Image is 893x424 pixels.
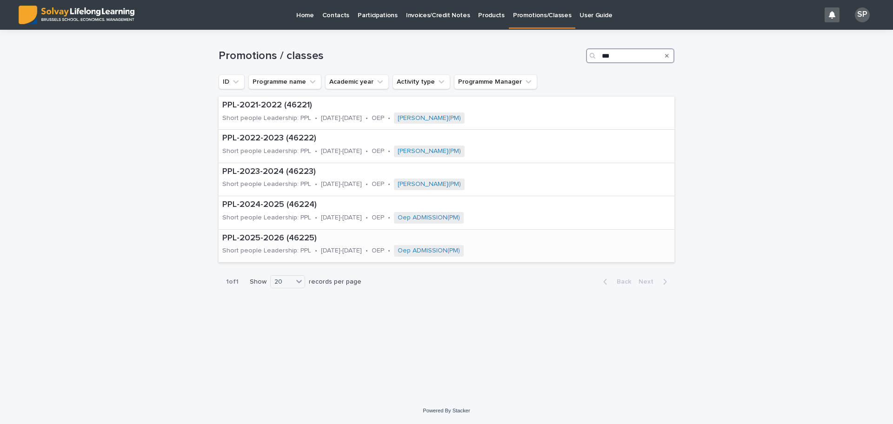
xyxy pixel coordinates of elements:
p: • [366,147,368,155]
a: Oep ADMISSION(PM) [398,247,460,255]
p: • [315,247,317,255]
p: • [388,180,390,188]
p: PPL-2021-2022 (46221) [222,100,556,111]
button: Programme name [248,74,321,89]
p: Short people Leadership: PPL [222,247,311,255]
h1: Promotions / classes [219,49,582,63]
p: • [388,114,390,122]
a: Powered By Stacker [423,408,470,413]
p: records per page [309,278,361,286]
p: Short people Leadership: PPL [222,180,311,188]
input: Search [586,48,674,63]
p: [DATE]-[DATE] [321,180,362,188]
a: PPL-2025-2026 (46225)Short people Leadership: PPL•[DATE]-[DATE]•OEP•Oep ADMISSION(PM) [219,230,674,263]
a: PPL-2022-2023 (46222)Short people Leadership: PPL•[DATE]-[DATE]•OEP•[PERSON_NAME](PM) [219,130,674,163]
button: Programme Manager [454,74,537,89]
a: PPL-2024-2025 (46224)Short people Leadership: PPL•[DATE]-[DATE]•OEP•Oep ADMISSION(PM) [219,196,674,229]
a: PPL-2021-2022 (46221)Short people Leadership: PPL•[DATE]-[DATE]•OEP•[PERSON_NAME](PM) [219,97,674,130]
p: Show [250,278,267,286]
p: PPL-2024-2025 (46224) [222,200,560,210]
img: ED0IkcNQHGZZMpCVrDht [19,6,134,24]
button: Next [635,278,674,286]
p: • [315,147,317,155]
p: • [315,114,317,122]
p: Short people Leadership: PPL [222,214,311,222]
p: • [388,147,390,155]
button: ID [219,74,245,89]
a: Oep ADMISSION(PM) [398,214,460,222]
span: Back [611,278,631,285]
p: PPL-2022-2023 (46222) [222,133,560,144]
p: • [366,114,368,122]
div: 20 [271,277,293,287]
button: Back [596,278,635,286]
p: PPL-2023-2024 (46223) [222,167,560,177]
p: [DATE]-[DATE] [321,214,362,222]
p: [DATE]-[DATE] [321,147,362,155]
button: Academic year [325,74,389,89]
p: • [315,214,317,222]
p: • [315,180,317,188]
p: • [366,180,368,188]
span: Next [639,278,659,285]
a: PPL-2023-2024 (46223)Short people Leadership: PPL•[DATE]-[DATE]•OEP•[PERSON_NAME](PM) [219,163,674,196]
p: OEP [372,147,384,155]
p: • [366,247,368,255]
p: OEP [372,214,384,222]
p: OEP [372,114,384,122]
p: OEP [372,180,384,188]
p: Short people Leadership: PPL [222,147,311,155]
p: • [388,214,390,222]
p: • [388,247,390,255]
button: Activity type [393,74,450,89]
p: 1 of 1 [219,271,246,293]
a: [PERSON_NAME](PM) [398,180,461,188]
p: PPL-2025-2026 (46225) [222,233,560,244]
p: OEP [372,247,384,255]
p: • [366,214,368,222]
a: [PERSON_NAME](PM) [398,147,461,155]
p: [DATE]-[DATE] [321,114,362,122]
p: Short people Leadership: PPL [222,114,311,122]
a: [PERSON_NAME](PM) [398,114,461,122]
div: SP [855,7,870,22]
p: [DATE]-[DATE] [321,247,362,255]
